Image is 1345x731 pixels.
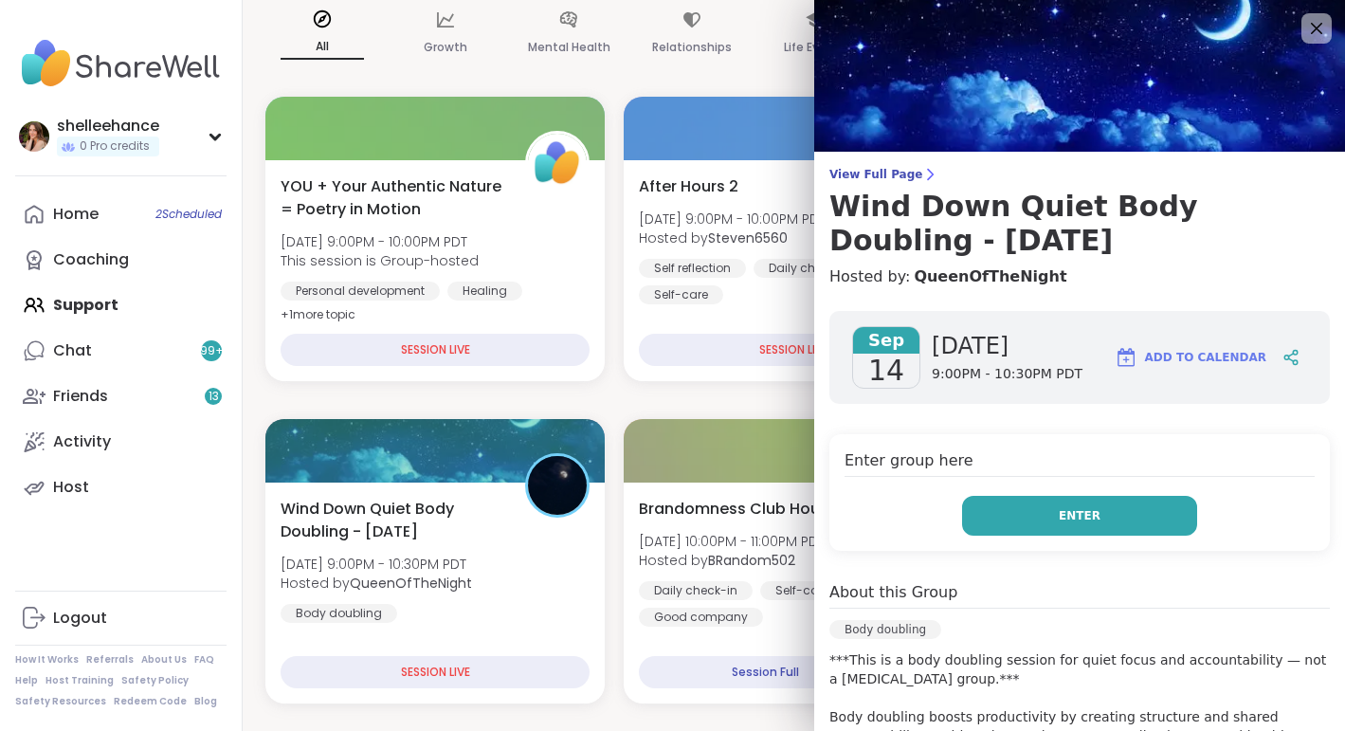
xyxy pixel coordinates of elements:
a: Safety Policy [121,674,189,687]
img: shelleehance [19,121,49,152]
span: [DATE] 9:00PM - 10:00PM PDT [639,210,826,228]
div: Self-care [639,285,723,304]
a: Logout [15,595,227,641]
div: Good company [639,608,763,627]
a: QueenOfTheNight [914,265,1066,288]
div: Self-care [760,581,845,600]
div: Friends [53,386,108,407]
div: Host [53,477,89,498]
a: Home2Scheduled [15,192,227,237]
a: Host [15,465,227,510]
a: How It Works [15,653,79,667]
span: Enter [1059,507,1100,524]
span: [DATE] 10:00PM - 11:00PM PDT [639,532,825,551]
span: [DATE] 9:00PM - 10:00PM PDT [281,232,479,251]
span: 2 Scheduled [155,207,222,222]
div: Self reflection [639,259,746,278]
div: Coaching [53,249,129,270]
span: Hosted by [639,228,826,247]
div: Logout [53,608,107,629]
span: Hosted by [639,551,825,570]
div: Personal development [281,282,440,301]
div: shelleehance [57,116,159,137]
div: Session Full [639,656,891,688]
a: Coaching [15,237,227,283]
span: 0 Pro credits [80,138,150,155]
div: Healing [447,282,522,301]
span: View Full Page [829,167,1330,182]
span: This session is Group-hosted [281,251,479,270]
a: View Full PageWind Down Quiet Body Doubling - [DATE] [829,167,1330,258]
div: Body doubling [281,604,397,623]
p: Mental Health [528,36,610,59]
a: Host Training [45,674,114,687]
span: Add to Calendar [1145,349,1266,366]
p: Relationships [652,36,732,59]
div: Body doubling [829,620,941,639]
b: BRandom502 [708,551,795,570]
div: Activity [53,431,111,452]
a: Friends13 [15,374,227,419]
span: Hosted by [281,574,472,593]
h4: Enter group here [845,449,1315,477]
span: Brandomness Club House [639,498,838,521]
img: ShareWell [528,134,587,192]
a: Activity [15,419,227,465]
div: Home [53,204,99,225]
b: QueenOfTheNight [350,574,472,593]
b: Steven6560 [708,228,788,247]
a: Safety Resources [15,695,106,708]
span: [DATE] 9:00PM - 10:30PM PDT [281,555,472,574]
span: 14 [868,354,904,388]
div: SESSION LIVE [281,656,590,688]
img: ShareWell Logomark [1115,346,1137,369]
img: QueenOfTheNight [528,456,587,515]
div: Chat [53,340,92,361]
h4: Hosted by: [829,265,1330,288]
span: Wind Down Quiet Body Doubling - [DATE] [281,498,504,543]
div: Daily check-in [639,581,753,600]
div: SESSION LIVE [281,334,590,366]
a: Redeem Code [114,695,187,708]
span: 99 + [200,343,224,359]
span: After Hours 2 [639,175,738,198]
span: Sep [853,327,919,354]
p: All [281,35,364,60]
span: 9:00PM - 10:30PM PDT [932,365,1082,384]
button: Add to Calendar [1106,335,1275,380]
a: Help [15,674,38,687]
span: [DATE] [932,331,1082,361]
p: Growth [424,36,467,59]
p: Life Events [784,36,846,59]
h4: About this Group [829,581,957,604]
img: ShareWell Nav Logo [15,30,227,97]
h3: Wind Down Quiet Body Doubling - [DATE] [829,190,1330,258]
a: About Us [141,653,187,667]
div: SESSION LIVE [639,334,948,366]
span: YOU + Your Authentic Nature = Poetry in Motion [281,175,504,221]
span: 13 [209,389,219,405]
a: Chat99+ [15,328,227,374]
div: Daily check-in [754,259,867,278]
a: FAQ [194,653,214,667]
a: Blog [194,695,217,708]
a: Referrals [86,653,134,667]
button: Enter [962,496,1197,536]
